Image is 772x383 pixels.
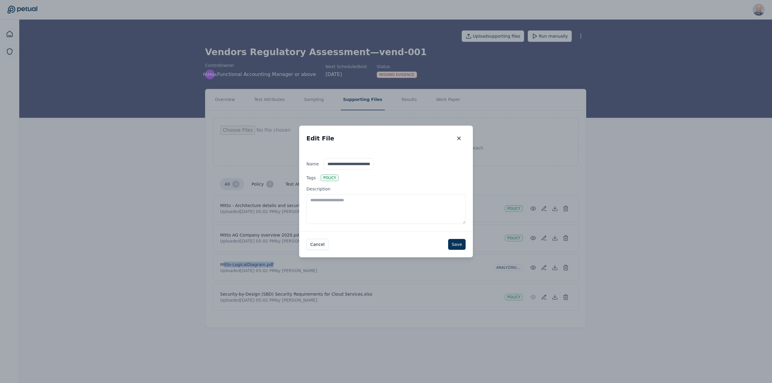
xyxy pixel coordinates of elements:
input: Name [324,158,374,170]
h2: Edit File [306,134,334,143]
textarea: Description [306,194,466,224]
div: policy [321,174,339,181]
label: Tags [306,174,466,181]
label: Description [306,186,466,224]
label: Name [306,158,466,170]
button: Save [448,239,466,250]
button: Cancel [306,239,328,250]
